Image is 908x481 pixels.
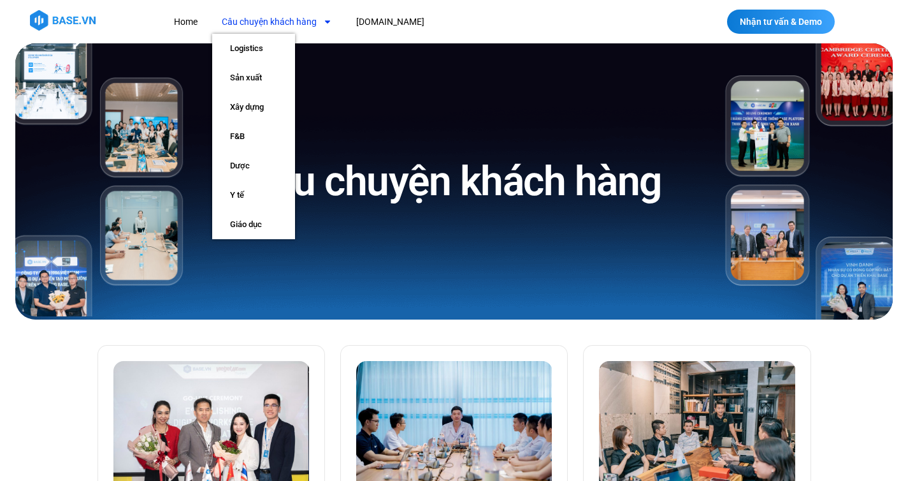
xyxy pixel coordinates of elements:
a: Dược [212,151,295,181]
a: Logistics [212,34,295,63]
a: F&B [212,122,295,151]
a: Câu chuyện khách hàng [212,10,342,34]
a: Giáo dục [212,210,295,239]
nav: Menu [164,10,648,34]
a: [DOMAIN_NAME] [347,10,434,34]
a: Y tế [212,181,295,210]
ul: Câu chuyện khách hàng [212,34,295,239]
a: Home [164,10,207,34]
a: Nhận tư vấn & Demo [727,10,835,34]
a: Sản xuất [212,63,295,93]
a: Xây dựng [212,93,295,122]
span: Nhận tư vấn & Demo [740,17,822,26]
h1: Câu chuyện khách hàng [247,155,661,208]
